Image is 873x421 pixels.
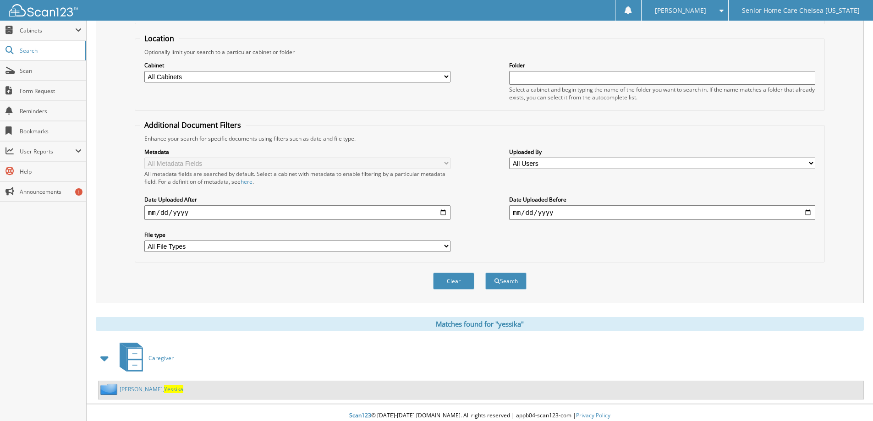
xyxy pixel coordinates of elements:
[20,67,82,75] span: Scan
[20,188,82,196] span: Announcements
[144,61,450,69] label: Cabinet
[20,47,80,55] span: Search
[20,87,82,95] span: Form Request
[433,273,474,290] button: Clear
[140,135,820,142] div: Enhance your search for specific documents using filters such as date and file type.
[20,127,82,135] span: Bookmarks
[655,8,706,13] span: [PERSON_NAME]
[144,196,450,203] label: Date Uploaded After
[96,317,864,331] div: Matches found for "yessika"
[20,168,82,175] span: Help
[20,148,75,155] span: User Reports
[140,48,820,56] div: Optionally limit your search to a particular cabinet or folder
[144,231,450,239] label: File type
[164,385,183,393] span: Yessika
[485,273,527,290] button: Search
[349,411,371,419] span: Scan123
[742,8,860,13] span: Senior Home Care Chelsea [US_STATE]
[144,205,450,220] input: start
[144,170,450,186] div: All metadata fields are searched by default. Select a cabinet with metadata to enable filtering b...
[20,27,75,34] span: Cabinets
[140,33,179,44] legend: Location
[20,107,82,115] span: Reminders
[9,4,78,16] img: scan123-logo-white.svg
[509,196,815,203] label: Date Uploaded Before
[241,178,253,186] a: here
[75,188,82,196] div: 1
[114,340,174,376] a: Caregiver
[509,61,815,69] label: Folder
[120,385,183,393] a: [PERSON_NAME],Yessika
[148,354,174,362] span: Caregiver
[509,86,815,101] div: Select a cabinet and begin typing the name of the folder you want to search in. If the name match...
[100,383,120,395] img: folder2.png
[576,411,610,419] a: Privacy Policy
[144,148,450,156] label: Metadata
[509,205,815,220] input: end
[140,120,246,130] legend: Additional Document Filters
[509,148,815,156] label: Uploaded By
